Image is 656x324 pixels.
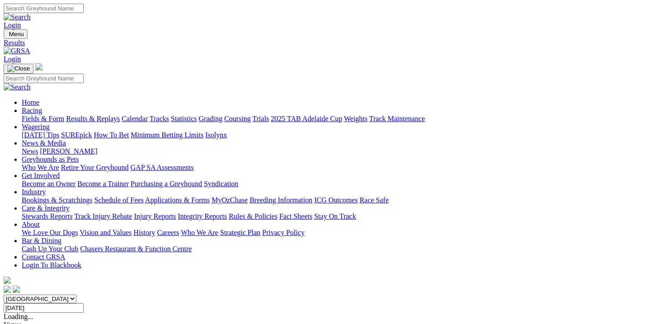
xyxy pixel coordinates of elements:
[131,131,203,139] a: Minimum Betting Limits
[224,115,251,122] a: Coursing
[22,212,652,221] div: Care & Integrity
[178,212,227,220] a: Integrity Reports
[131,180,202,188] a: Purchasing a Greyhound
[145,196,210,204] a: Applications & Forms
[4,4,84,13] input: Search
[369,115,425,122] a: Track Maintenance
[212,196,248,204] a: MyOzChase
[122,115,148,122] a: Calendar
[22,155,79,163] a: Greyhounds as Pets
[22,172,60,179] a: Get Involved
[4,303,84,313] input: Select date
[4,29,28,39] button: Toggle navigation
[4,21,21,29] a: Login
[229,212,278,220] a: Rules & Policies
[359,196,388,204] a: Race Safe
[4,55,21,63] a: Login
[94,131,129,139] a: How To Bet
[61,131,92,139] a: SUREpick
[22,196,652,204] div: Industry
[22,253,65,261] a: Contact GRSA
[250,196,312,204] a: Breeding Information
[22,147,652,155] div: News & Media
[80,229,132,236] a: Vision and Values
[74,212,132,220] a: Track Injury Rebate
[133,229,155,236] a: History
[204,180,238,188] a: Syndication
[4,74,84,83] input: Search
[157,229,179,236] a: Careers
[131,164,194,171] a: GAP SA Assessments
[4,39,652,47] a: Results
[22,139,66,147] a: News & Media
[4,47,30,55] img: GRSA
[344,115,368,122] a: Weights
[252,115,269,122] a: Trials
[314,196,358,204] a: ICG Outcomes
[35,63,42,70] img: logo-grsa-white.png
[77,180,129,188] a: Become a Trainer
[134,212,176,220] a: Injury Reports
[271,115,342,122] a: 2025 TAB Adelaide Cup
[171,115,197,122] a: Statistics
[22,245,78,253] a: Cash Up Your Club
[7,65,30,72] img: Close
[22,123,50,131] a: Wagering
[22,212,72,220] a: Stewards Reports
[220,229,260,236] a: Strategic Plan
[4,13,31,21] img: Search
[22,261,81,269] a: Login To Blackbook
[205,131,227,139] a: Isolynx
[181,229,218,236] a: Who We Are
[22,245,652,253] div: Bar & Dining
[13,286,20,293] img: twitter.svg
[199,115,222,122] a: Grading
[22,99,39,106] a: Home
[262,229,305,236] a: Privacy Policy
[22,180,76,188] a: Become an Owner
[40,147,97,155] a: [PERSON_NAME]
[61,164,129,171] a: Retire Your Greyhound
[22,115,652,123] div: Racing
[22,188,46,196] a: Industry
[150,115,169,122] a: Tracks
[22,164,652,172] div: Greyhounds as Pets
[4,64,33,74] button: Toggle navigation
[22,237,61,244] a: Bar & Dining
[22,164,59,171] a: Who We Are
[314,212,356,220] a: Stay On Track
[22,229,78,236] a: We Love Our Dogs
[22,131,59,139] a: [DATE] Tips
[22,196,92,204] a: Bookings & Scratchings
[22,107,42,114] a: Racing
[22,115,64,122] a: Fields & Form
[22,204,70,212] a: Care & Integrity
[4,286,11,293] img: facebook.svg
[4,83,31,91] img: Search
[22,229,652,237] div: About
[9,31,24,38] span: Menu
[22,180,652,188] div: Get Involved
[80,245,192,253] a: Chasers Restaurant & Function Centre
[22,221,40,228] a: About
[22,147,38,155] a: News
[279,212,312,220] a: Fact Sheets
[4,277,11,284] img: logo-grsa-white.png
[22,131,652,139] div: Wagering
[94,196,143,204] a: Schedule of Fees
[4,313,33,320] span: Loading...
[66,115,120,122] a: Results & Replays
